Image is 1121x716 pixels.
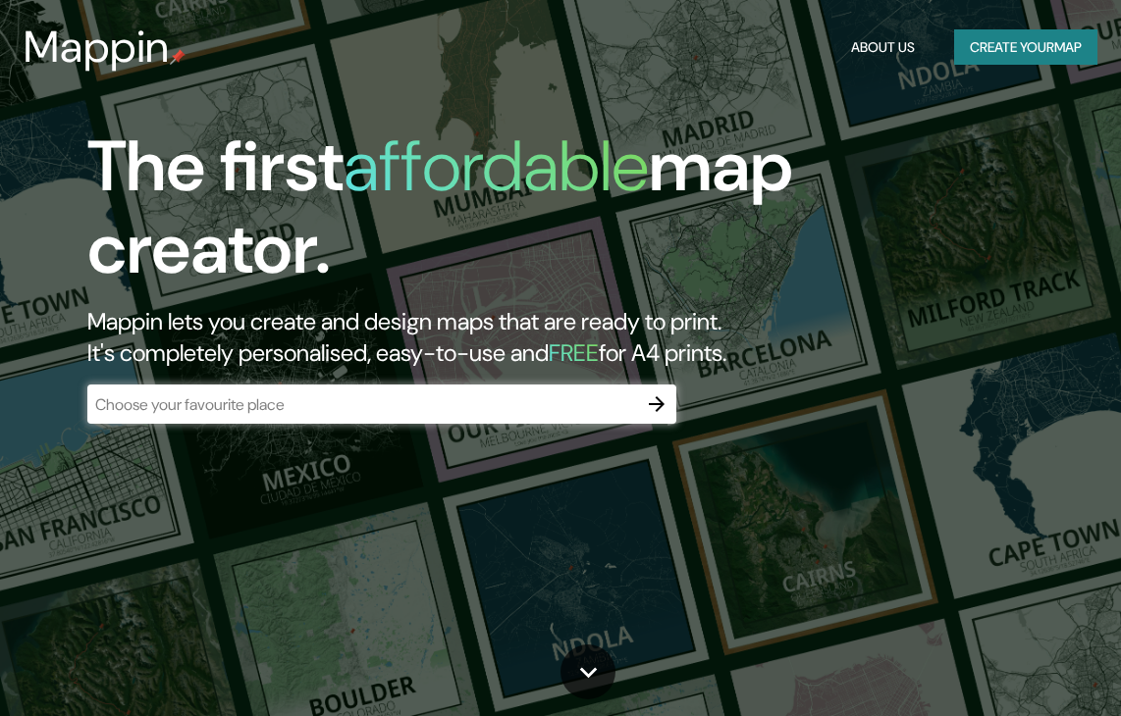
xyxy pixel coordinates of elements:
h5: FREE [549,337,599,368]
h1: affordable [344,121,649,212]
h1: The first map creator. [87,126,985,306]
img: mappin-pin [170,49,186,65]
iframe: Help widget launcher [946,639,1099,694]
button: Create yourmap [954,29,1097,66]
h2: Mappin lets you create and design maps that are ready to print. It's completely personalised, eas... [87,306,985,369]
h3: Mappin [24,22,170,73]
input: Choose your favourite place [87,393,637,416]
button: About Us [843,29,923,66]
